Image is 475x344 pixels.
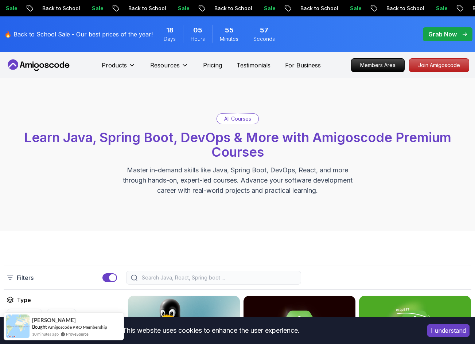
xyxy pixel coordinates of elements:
[140,274,296,281] input: Search Java, React, Spring boot ...
[48,324,107,330] a: Amigoscode PRO Membership
[203,61,222,70] a: Pricing
[285,61,321,70] a: For Business
[430,5,453,12] p: Sale
[409,59,469,72] p: Join Amigoscode
[122,5,172,12] p: Back to School
[102,61,136,75] button: Products
[32,331,59,337] span: 10 minutes ago
[380,5,430,12] p: Back to School
[150,61,188,75] button: Resources
[7,309,42,322] button: Course
[294,5,344,12] p: Back to School
[427,324,470,337] button: Accept cookies
[4,30,153,39] p: 🔥 Back to School Sale - Our best prices of the year!
[86,5,109,12] p: Sale
[253,35,275,43] span: Seconds
[66,331,89,337] a: ProveSource
[225,25,234,35] span: 55 Minutes
[5,322,416,339] div: This website uses cookies to enhance the user experience.
[237,61,270,70] a: Testimonials
[6,314,30,338] img: provesource social proof notification image
[164,35,176,43] span: Days
[20,312,38,319] p: Course
[32,324,47,330] span: Bought
[344,5,367,12] p: Sale
[172,5,195,12] p: Sale
[102,61,127,70] p: Products
[60,312,72,319] p: Build
[193,25,202,35] span: 5 Hours
[32,317,76,323] span: [PERSON_NAME]
[150,61,180,70] p: Resources
[409,58,469,72] a: Join Amigoscode
[17,273,34,282] p: Filters
[351,59,404,72] p: Members Area
[47,309,77,322] button: Build
[191,35,205,43] span: Hours
[258,5,281,12] p: Sale
[220,35,238,43] span: Minutes
[351,58,405,72] a: Members Area
[36,5,86,12] p: Back to School
[208,5,258,12] p: Back to School
[260,25,268,35] span: 57 Seconds
[428,30,457,39] p: Grab Now
[17,296,31,304] h2: Type
[166,25,174,35] span: 18 Days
